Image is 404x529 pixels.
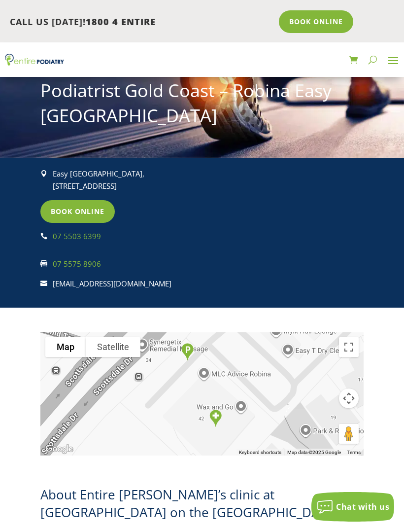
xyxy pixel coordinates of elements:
[40,280,47,287] span: 
[40,78,364,133] h1: Podiatrist Gold Coast – Robina Easy [GEOGRAPHIC_DATA]
[86,16,156,28] span: 1800 4 ENTIRE
[347,450,361,455] a: Terms
[339,424,359,444] button: Drag Pegman onto the map to open Street View
[40,200,115,223] a: Book Online
[339,337,359,357] button: Toggle fullscreen view
[40,233,47,240] span: 
[53,168,193,193] p: Easy [GEOGRAPHIC_DATA], [STREET_ADDRESS]
[177,339,198,364] div: Parking
[339,388,359,408] button: Map camera controls
[287,450,341,455] span: Map data ©2025 Google
[86,337,140,357] button: Show satellite imagery
[43,443,75,456] a: Click to see this area on Google Maps
[40,170,47,177] span: 
[40,486,364,527] h2: About Entire [PERSON_NAME]’s clinic at [GEOGRAPHIC_DATA] on the [GEOGRAPHIC_DATA]
[53,231,101,241] a: 07 5503 6399
[239,449,281,456] button: Keyboard shortcuts
[10,16,272,29] p: CALL US [DATE]!
[205,406,226,431] div: Entire Podiatry - Robina
[336,501,389,512] span: Chat with us
[43,443,75,456] img: Google
[279,10,353,33] a: Book Online
[53,279,171,288] a: [EMAIL_ADDRESS][DOMAIN_NAME]
[45,337,86,357] button: Show street map
[40,260,47,267] span: 
[311,492,394,522] button: Chat with us
[53,259,101,269] a: 07 5575 8906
